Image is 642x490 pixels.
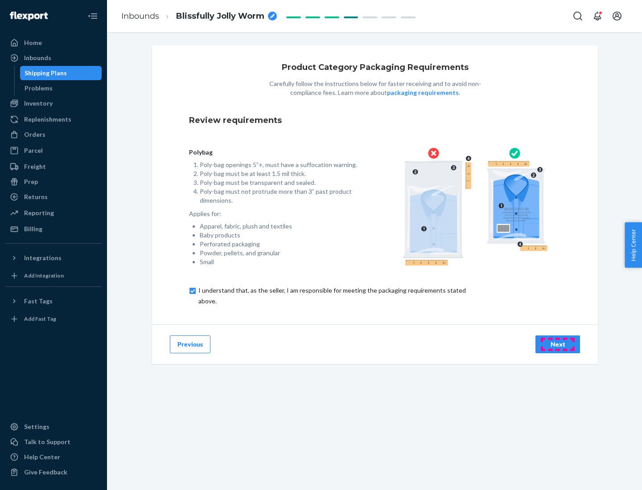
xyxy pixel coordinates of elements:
a: Settings [5,420,102,434]
button: Open notifications [588,7,606,25]
li: Poly-bag must be at least 1.5 mil thick. [200,169,361,178]
li: Poly-bag must be transparent and sealed. [200,178,361,187]
div: Freight [24,162,46,171]
img: polybag.ac92ac876edd07edd96c1eaacd328395.png [403,148,547,265]
p: Applies for: [189,209,361,218]
a: Replenishments [5,112,102,127]
button: Fast Tags [5,294,102,308]
ol: breadcrumbs [114,3,284,29]
div: Billing [24,225,42,233]
button: Previous [170,335,210,353]
a: Add Fast Tag [5,312,102,326]
a: Orders [5,127,102,142]
div: Returns [24,192,48,201]
div: Inventory [24,99,53,108]
div: Reporting [24,208,54,217]
button: Give Feedback [5,465,102,479]
div: Add Fast Tag [24,315,56,323]
div: Replenishments [24,115,71,124]
p: Polybag [189,148,361,157]
div: Give Feedback [24,468,67,477]
li: Powder, pellets, and granular [200,249,361,257]
button: Help Center [625,222,642,268]
img: Flexport logo [10,12,48,20]
a: Shipping Plans [20,66,102,80]
div: Shipping Plans [25,69,67,78]
div: Settings [24,422,49,431]
button: Next [535,335,580,353]
p: Carefully follow the instructions below for faster receiving and to avoid non-compliance fees. Le... [259,79,491,97]
li: Poly-bag openings 5”+, must have a suffocation warning. [200,160,361,169]
div: Problems [25,84,53,93]
button: Open account menu [608,7,626,25]
a: Prep [5,175,102,189]
h1: Product Category Packaging Requirements [282,63,469,72]
button: Open Search Box [569,7,587,25]
li: Baby products [200,231,361,240]
li: Small [200,257,361,266]
div: Next [543,340,572,349]
a: Inbounds [5,51,102,65]
div: Fast Tags [24,297,53,306]
div: Review requirements [189,108,561,134]
a: Home [5,36,102,50]
li: Apparel, fabric, plush and textiles [200,222,361,231]
button: Close Navigation [84,7,102,25]
div: Inbounds [24,53,51,62]
div: Prep [24,177,38,186]
li: Perforated packaging [200,240,361,249]
div: Orders [24,130,45,139]
div: Help Center [24,453,60,461]
a: Talk to Support [5,435,102,449]
a: Help Center [5,450,102,464]
a: Parcel [5,143,102,158]
a: Billing [5,222,102,236]
span: Blissfully Jolly Worm [176,11,264,22]
div: Parcel [24,146,43,155]
button: packaging requirements [387,88,459,97]
div: Integrations [24,253,62,262]
div: Talk to Support [24,437,70,446]
a: Add Integration [5,269,102,283]
a: Reporting [5,206,102,220]
li: Poly-bag must not protrude more than 3” past product dimensions. [200,187,361,205]
div: Home [24,38,42,47]
a: Freight [5,159,102,174]
a: Inbounds [121,11,159,21]
button: Integrations [5,251,102,265]
a: Returns [5,190,102,204]
a: Problems [20,81,102,95]
a: Inventory [5,96,102,110]
div: Add Integration [24,272,64,279]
